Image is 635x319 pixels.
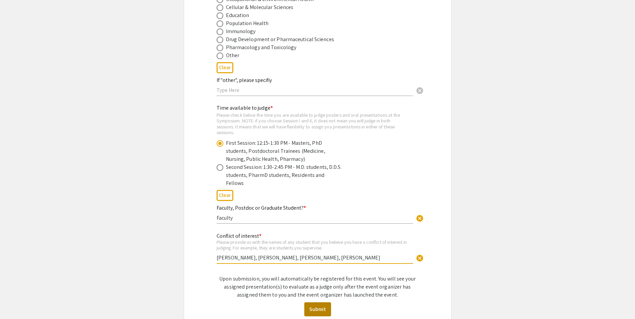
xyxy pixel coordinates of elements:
[226,3,294,11] div: Cellular & Molecular Sciences
[416,214,424,222] span: cancel
[226,19,269,27] div: Population Health
[226,51,240,60] div: Other
[217,214,413,221] input: Type Here
[416,87,424,95] span: cancel
[217,190,233,201] button: Clear
[226,43,297,51] div: Pharmacology and Toxicology
[217,204,306,211] mat-label: Faculty, Postdoc or Graduate Student?
[217,77,272,84] mat-label: If "other", please specifiy
[217,104,273,111] mat-label: Time available to judge
[304,302,331,316] button: Submit
[217,239,413,251] div: Please provide us with the names of any student that you believe you have a conflict of interest ...
[226,11,249,19] div: Education
[226,27,256,35] div: Immunology
[226,35,334,43] div: Drug Development or Pharmaceutical Sciences
[217,87,413,94] input: Type Here
[217,112,408,135] div: Please check below the time you are available to judge posters and oral presentations at the Symp...
[416,254,424,262] span: cancel
[413,211,426,224] button: Clear
[226,139,343,163] div: First Session: 12:15-1:30 PM - Masters, PhD students, Postdoctoral Trainees (Medicine, Nursing, P...
[217,62,233,73] button: Clear
[413,83,426,97] button: Clear
[217,232,261,239] mat-label: Conflict of interest
[413,251,426,264] button: Clear
[226,163,343,187] div: Second Session: 1:30-2:45 PM - M.D. students, D.D.S. students, PharmD students, Residents and Fel...
[217,275,419,299] p: Upon submission, you will automatically be registered for this event. You will see your assigned ...
[217,254,413,261] input: Type Here
[5,289,28,314] iframe: Chat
